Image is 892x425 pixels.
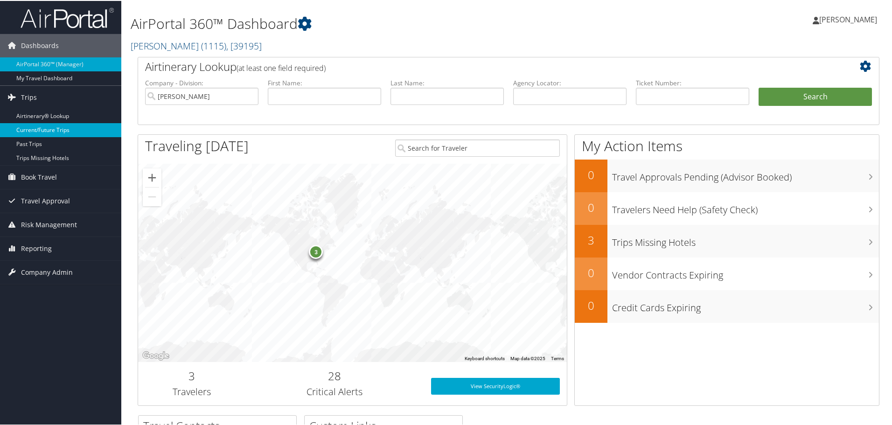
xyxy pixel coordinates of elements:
[551,355,564,360] a: Terms (opens in new tab)
[510,355,545,360] span: Map data ©2025
[21,85,37,108] span: Trips
[131,39,262,51] a: [PERSON_NAME]
[21,6,114,28] img: airportal-logo.png
[252,367,417,383] h2: 28
[143,187,161,205] button: Zoom out
[813,5,886,33] a: [PERSON_NAME]
[237,62,326,72] span: (at least one field required)
[145,58,810,74] h2: Airtinerary Lookup
[21,188,70,212] span: Travel Approval
[201,39,226,51] span: ( 1115 )
[636,77,749,87] label: Ticket Number:
[575,257,879,289] a: 0Vendor Contracts Expiring
[612,230,879,248] h3: Trips Missing Hotels
[145,384,238,397] h3: Travelers
[145,367,238,383] h2: 3
[21,33,59,56] span: Dashboards
[612,263,879,281] h3: Vendor Contracts Expiring
[226,39,262,51] span: , [ 39195 ]
[145,135,249,155] h1: Traveling [DATE]
[309,244,323,258] div: 3
[131,13,634,33] h1: AirPortal 360™ Dashboard
[575,289,879,322] a: 0Credit Cards Expiring
[759,87,872,105] button: Search
[612,198,879,216] h3: Travelers Need Help (Safety Check)
[465,355,505,361] button: Keyboard shortcuts
[575,166,607,182] h2: 0
[612,165,879,183] h3: Travel Approvals Pending (Advisor Booked)
[575,231,607,247] h2: 3
[575,159,879,191] a: 0Travel Approvals Pending (Advisor Booked)
[21,236,52,259] span: Reporting
[395,139,560,156] input: Search for Traveler
[575,297,607,313] h2: 0
[513,77,627,87] label: Agency Locator:
[145,77,258,87] label: Company - Division:
[390,77,504,87] label: Last Name:
[252,384,417,397] h3: Critical Alerts
[575,191,879,224] a: 0Travelers Need Help (Safety Check)
[21,165,57,188] span: Book Travel
[575,224,879,257] a: 3Trips Missing Hotels
[575,264,607,280] h2: 0
[268,77,381,87] label: First Name:
[575,199,607,215] h2: 0
[140,349,171,361] a: Open this area in Google Maps (opens a new window)
[819,14,877,24] span: [PERSON_NAME]
[140,349,171,361] img: Google
[575,135,879,155] h1: My Action Items
[612,296,879,314] h3: Credit Cards Expiring
[21,212,77,236] span: Risk Management
[21,260,73,283] span: Company Admin
[143,167,161,186] button: Zoom in
[431,377,560,394] a: View SecurityLogic®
